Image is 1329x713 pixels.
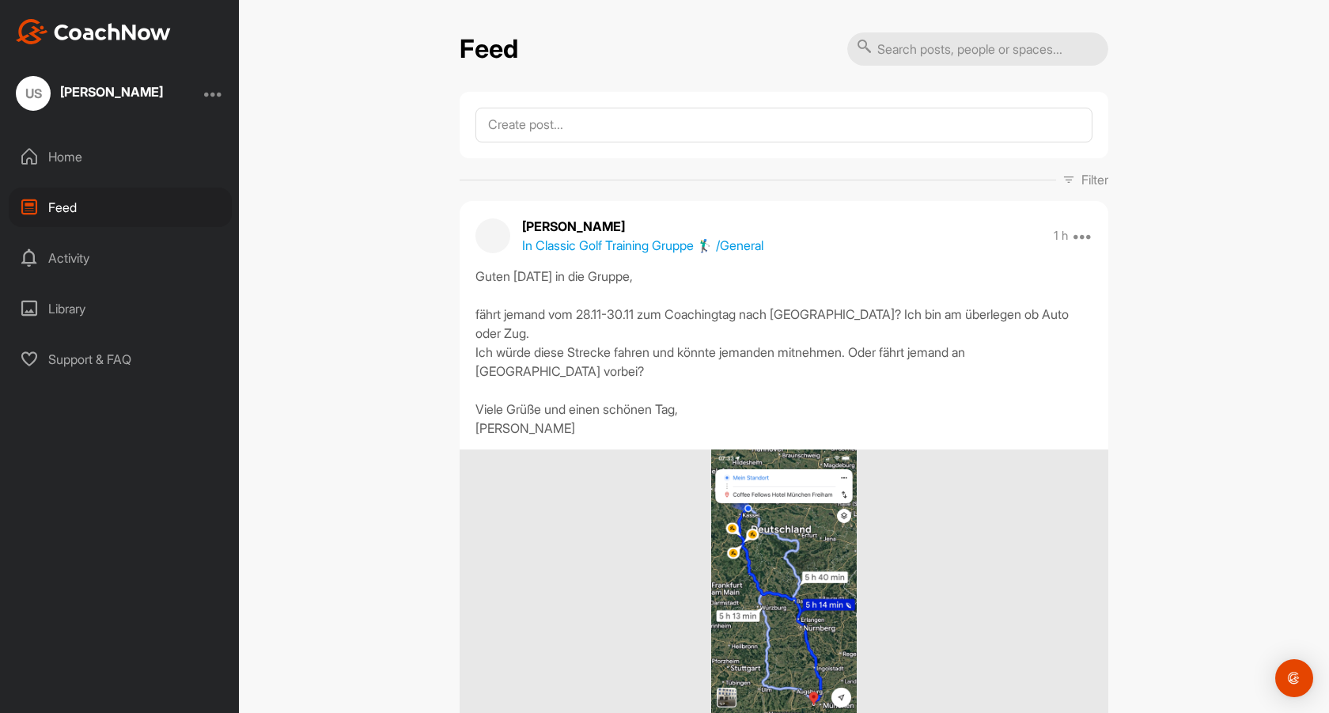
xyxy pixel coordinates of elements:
p: [PERSON_NAME] [522,217,763,236]
div: US [16,76,51,111]
input: Search posts, people or spaces... [847,32,1108,66]
img: CoachNow [16,19,171,44]
div: Support & FAQ [9,339,232,379]
div: [PERSON_NAME] [60,85,163,98]
p: 1 h [1054,228,1068,244]
p: In Classic Golf Training Gruppe 🏌️‍♂️ / General [522,236,763,255]
h2: Feed [460,34,518,65]
div: Home [9,137,232,176]
div: Library [9,289,232,328]
p: Filter [1081,170,1108,189]
div: Open Intercom Messenger [1275,659,1313,697]
div: Activity [9,238,232,278]
div: Feed [9,188,232,227]
div: Guten [DATE] in die Gruppe, fährt jemand vom 28.11-30.11 zum Coachingtag nach [GEOGRAPHIC_DATA]? ... [475,267,1092,438]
